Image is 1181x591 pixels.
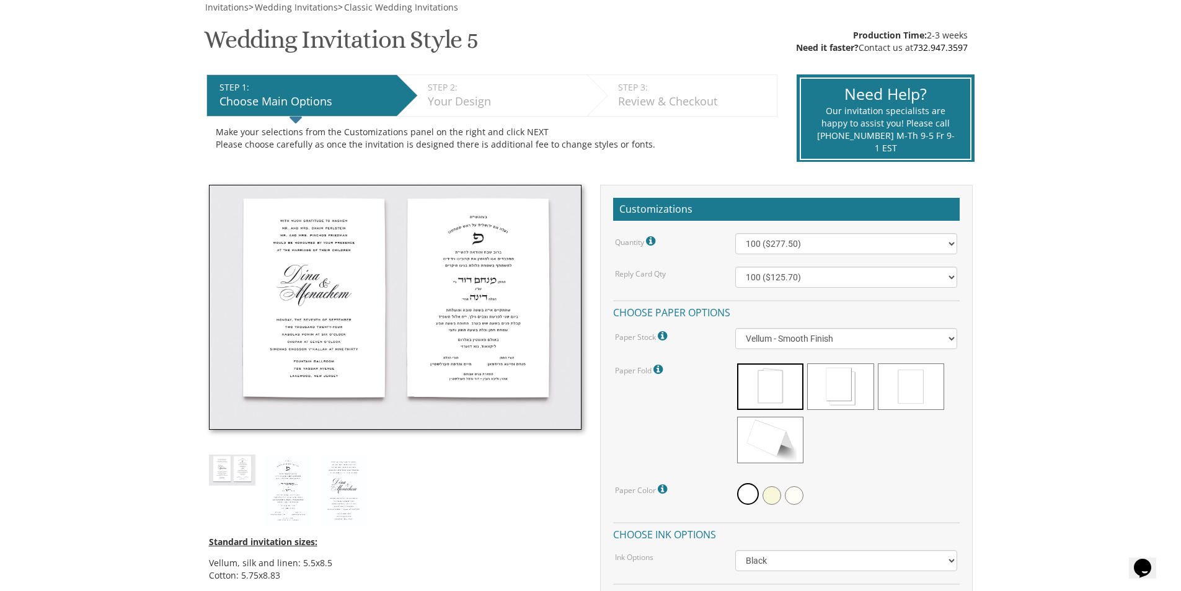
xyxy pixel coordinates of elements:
span: Classic Wedding Invitations [344,1,458,13]
a: Invitations [204,1,249,13]
label: Paper Color [615,481,670,497]
div: Review & Checkout [618,94,771,110]
span: Standard invitation sizes: [209,536,317,548]
label: Paper Stock [615,328,670,344]
div: Our invitation specialists are happy to assist you! Please call [PHONE_NUMBER] M-Th 9-5 Fr 9-1 EST [816,105,955,154]
h2: Customizations [613,198,960,221]
span: Invitations [205,1,249,13]
li: Cotton: 5.75x8.83 [209,569,582,582]
a: 732.947.3597 [913,42,968,53]
span: Wedding Invitations [255,1,338,13]
div: STEP 3: [618,81,771,94]
span: > [249,1,338,13]
li: Vellum, silk and linen: 5.5x8.5 [209,557,582,569]
a: Wedding Invitations [254,1,338,13]
a: Classic Wedding Invitations [343,1,458,13]
img: style5_thumb.jpg [209,185,582,430]
iframe: chat widget [1129,541,1169,579]
span: Need it faster? [796,42,859,53]
h4: Choose paper options [613,300,960,322]
div: Choose Main Options [219,94,391,110]
div: STEP 1: [219,81,391,94]
div: Make your selections from the Customizations panel on the right and click NEXT Please choose care... [216,126,768,151]
label: Ink Options [615,552,653,562]
div: Need Help? [816,83,955,105]
img: style5_heb.jpg [265,455,311,527]
div: STEP 2: [428,81,581,94]
label: Paper Fold [615,362,666,378]
img: style5_eng.jpg [321,455,367,527]
span: > [338,1,458,13]
label: Reply Card Qty [615,269,666,279]
div: 2-3 weeks Contact us at [796,29,968,54]
img: style5_thumb.jpg [209,455,255,485]
label: Quantity [615,233,658,249]
h1: Wedding Invitation Style 5 [204,26,478,63]
h4: Choose ink options [613,522,960,544]
div: Your Design [428,94,581,110]
span: Production Time: [853,29,927,41]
